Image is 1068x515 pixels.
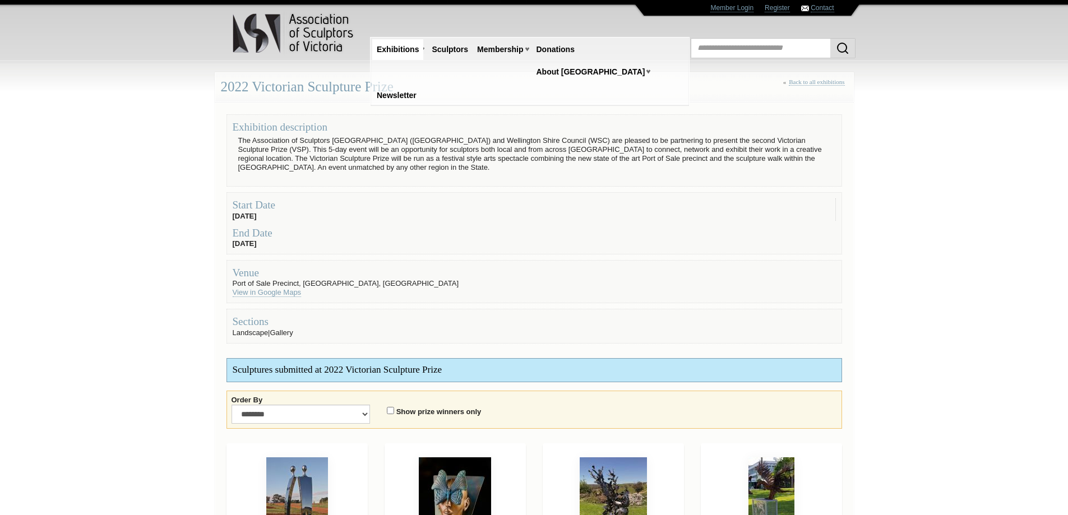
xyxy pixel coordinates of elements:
div: Venue [233,266,836,279]
img: Contact ASV [801,6,809,11]
label: Order By [232,396,263,405]
a: Contact [811,4,834,12]
img: Search [836,41,849,55]
div: Sculptures submitted at 2022 Victorian Sculpture Prize [227,359,842,382]
label: Show prize winners only [396,407,482,416]
p: The Association of Sculptors [GEOGRAPHIC_DATA] ([GEOGRAPHIC_DATA]) and Wellington Shire Council (... [233,133,836,175]
strong: [DATE] [233,212,257,220]
div: Sections [233,315,836,328]
a: Register [765,4,790,12]
fieldset: Landscape|Gallery [226,309,842,343]
a: Sculptors [427,39,473,60]
img: logo.png [232,11,355,55]
div: Exhibition description [233,120,836,133]
a: Membership [473,39,528,60]
div: Start Date [233,198,835,211]
a: Newsletter [372,85,421,106]
a: Exhibitions [372,39,423,60]
div: End Date [233,226,836,239]
a: Member Login [710,4,753,12]
strong: [DATE] [233,239,257,248]
a: About [GEOGRAPHIC_DATA] [532,62,650,82]
div: 2022 Victorian Sculpture Prize [215,72,854,102]
a: View in Google Maps [233,288,302,297]
a: Donations [532,39,579,60]
fieldset: Port of Sale Precinct, [GEOGRAPHIC_DATA], [GEOGRAPHIC_DATA] [226,260,842,303]
div: « [783,78,848,98]
a: Back to all exhibitions [789,78,844,86]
